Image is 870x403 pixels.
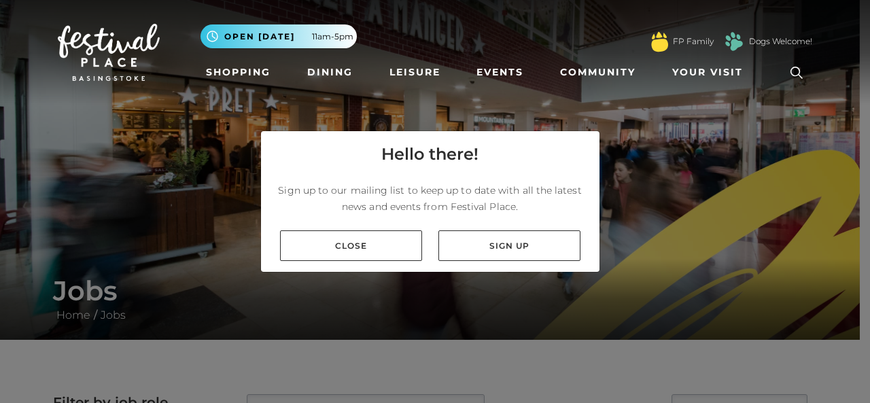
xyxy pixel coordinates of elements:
span: Open [DATE] [224,31,295,43]
a: Sign up [438,230,580,261]
a: Shopping [201,60,276,85]
a: Close [280,230,422,261]
p: Sign up to our mailing list to keep up to date with all the latest news and events from Festival ... [272,182,589,215]
h4: Hello there! [381,142,478,167]
a: Dogs Welcome! [749,35,812,48]
a: FP Family [673,35,714,48]
button: Open [DATE] 11am-5pm [201,24,357,48]
a: Dining [302,60,358,85]
a: Leisure [384,60,446,85]
a: Events [471,60,529,85]
span: 11am-5pm [312,31,353,43]
a: Community [555,60,641,85]
img: Festival Place Logo [58,24,160,81]
span: Your Visit [672,65,743,80]
a: Your Visit [667,60,755,85]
